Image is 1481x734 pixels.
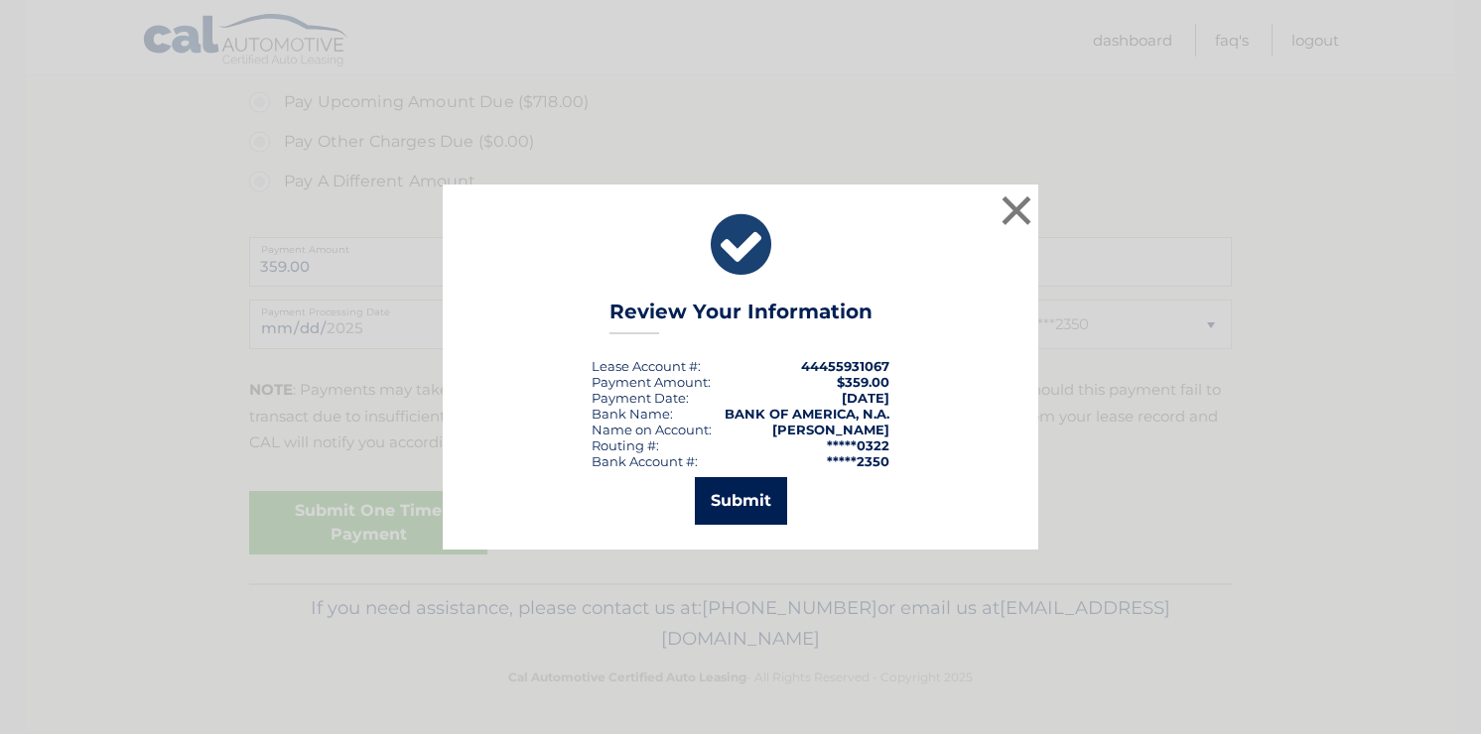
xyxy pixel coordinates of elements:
div: Name on Account: [592,422,712,437]
button: Submit [695,477,787,525]
div: Routing #: [592,437,659,453]
button: × [997,190,1036,230]
span: Payment Date [592,390,686,406]
strong: BANK OF AMERICA, N.A. [725,406,889,422]
span: $359.00 [837,374,889,390]
div: : [592,390,689,406]
div: Lease Account #: [592,358,701,374]
strong: 44455931067 [801,358,889,374]
div: Bank Name: [592,406,673,422]
div: Payment Amount: [592,374,711,390]
h3: Review Your Information [609,300,873,334]
strong: [PERSON_NAME] [772,422,889,437]
div: Bank Account #: [592,453,698,469]
span: [DATE] [842,390,889,406]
